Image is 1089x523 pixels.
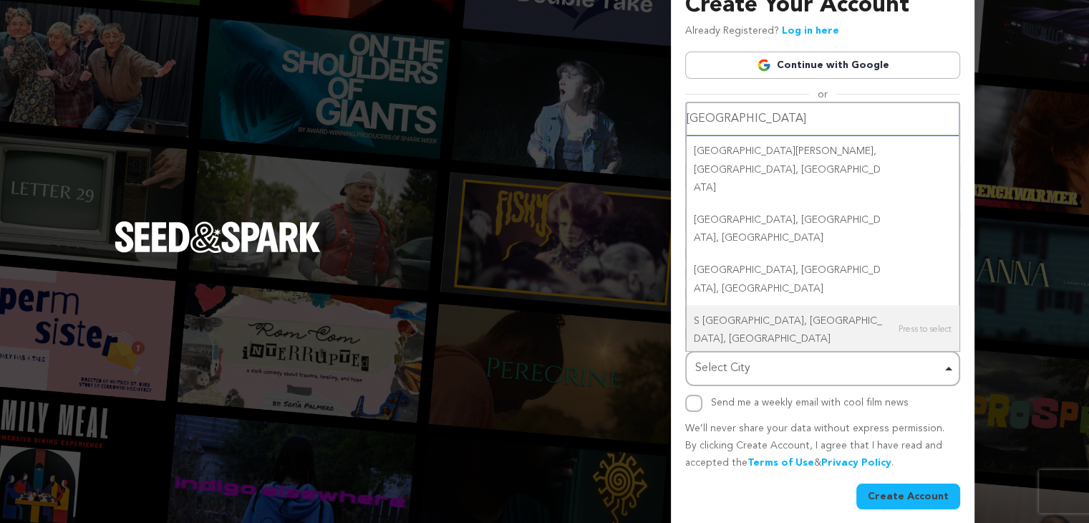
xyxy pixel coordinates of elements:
label: Send me a weekly email with cool film news [711,398,909,408]
a: Seed&Spark Homepage [115,221,321,282]
a: Continue with Google [685,52,960,79]
img: Google logo [757,58,771,72]
a: Privacy Policy [821,458,891,468]
button: Create Account [856,484,960,509]
p: Already Registered? [685,23,839,40]
p: We’ll never share your data without express permission. By clicking Create Account, I agree that ... [685,421,960,471]
div: S [GEOGRAPHIC_DATA], [GEOGRAPHIC_DATA], [GEOGRAPHIC_DATA] [687,305,959,355]
div: [GEOGRAPHIC_DATA], [GEOGRAPHIC_DATA], [GEOGRAPHIC_DATA] [687,254,959,304]
div: [GEOGRAPHIC_DATA], [GEOGRAPHIC_DATA], [GEOGRAPHIC_DATA] [687,204,959,254]
span: or [809,87,836,102]
div: Select City [695,358,942,379]
a: Log in here [782,26,839,36]
input: Select City [687,103,959,135]
a: Terms of Use [747,458,814,468]
img: Seed&Spark Logo [115,221,321,253]
div: [GEOGRAPHIC_DATA][PERSON_NAME], [GEOGRAPHIC_DATA], [GEOGRAPHIC_DATA] [687,135,959,204]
